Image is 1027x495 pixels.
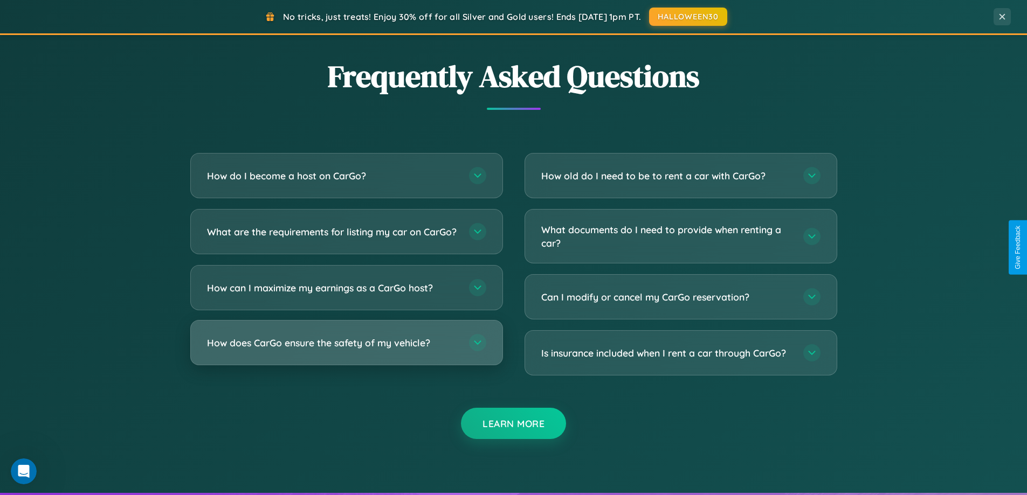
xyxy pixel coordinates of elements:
h2: Frequently Asked Questions [190,55,837,97]
span: No tricks, just treats! Enjoy 30% off for all Silver and Gold users! Ends [DATE] 1pm PT. [283,11,641,22]
h3: What documents do I need to provide when renting a car? [541,223,792,249]
h3: What are the requirements for listing my car on CarGo? [207,225,458,239]
button: Learn More [461,408,566,439]
h3: How does CarGo ensure the safety of my vehicle? [207,336,458,350]
h3: Is insurance included when I rent a car through CarGo? [541,346,792,360]
h3: How do I become a host on CarGo? [207,169,458,183]
h3: Can I modify or cancel my CarGo reservation? [541,290,792,304]
h3: How can I maximize my earnings as a CarGo host? [207,281,458,295]
button: HALLOWEEN30 [649,8,727,26]
div: Give Feedback [1014,226,1022,269]
iframe: Intercom live chat [11,458,37,484]
h3: How old do I need to be to rent a car with CarGo? [541,169,792,183]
